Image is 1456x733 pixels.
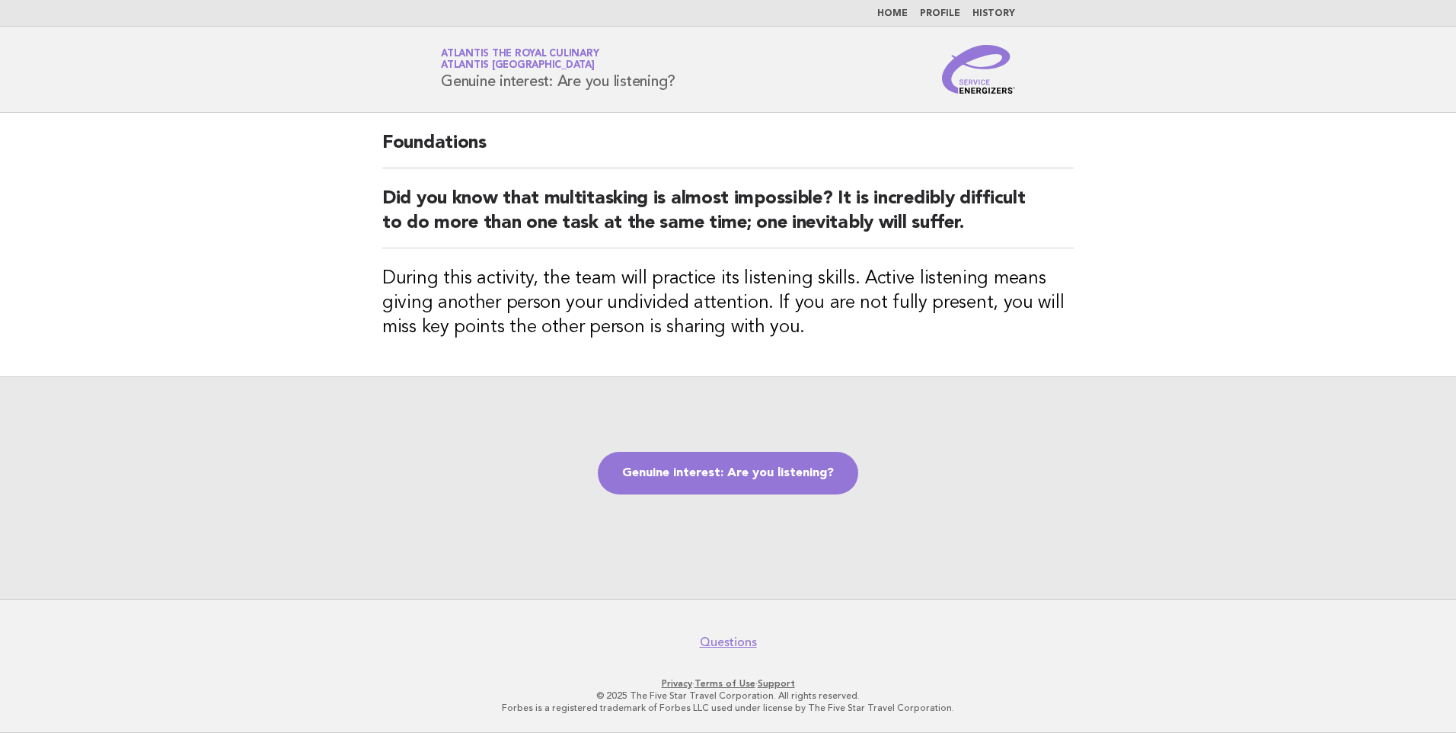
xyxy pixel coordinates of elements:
[262,702,1194,714] p: Forbes is a registered trademark of Forbes LLC used under license by The Five Star Travel Corpora...
[942,45,1015,94] img: Service Energizers
[694,678,755,689] a: Terms of Use
[441,61,595,71] span: Atlantis [GEOGRAPHIC_DATA]
[758,678,795,689] a: Support
[262,677,1194,690] p: · ·
[382,131,1074,168] h2: Foundations
[972,9,1015,18] a: History
[262,690,1194,702] p: © 2025 The Five Star Travel Corporation. All rights reserved.
[382,267,1074,340] h3: During this activity, the team will practice its listening skills. Active listening means giving ...
[877,9,908,18] a: Home
[920,9,960,18] a: Profile
[382,187,1074,248] h2: Did you know that multitasking is almost impossible? It is incredibly difficult to do more than o...
[441,49,599,70] a: Atlantis the Royal CulinaryAtlantis [GEOGRAPHIC_DATA]
[441,50,675,89] h1: Genuine interest: Are you listening?
[662,678,692,689] a: Privacy
[700,635,757,650] a: Questions
[598,452,858,495] a: Genuine interest: Are you listening?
